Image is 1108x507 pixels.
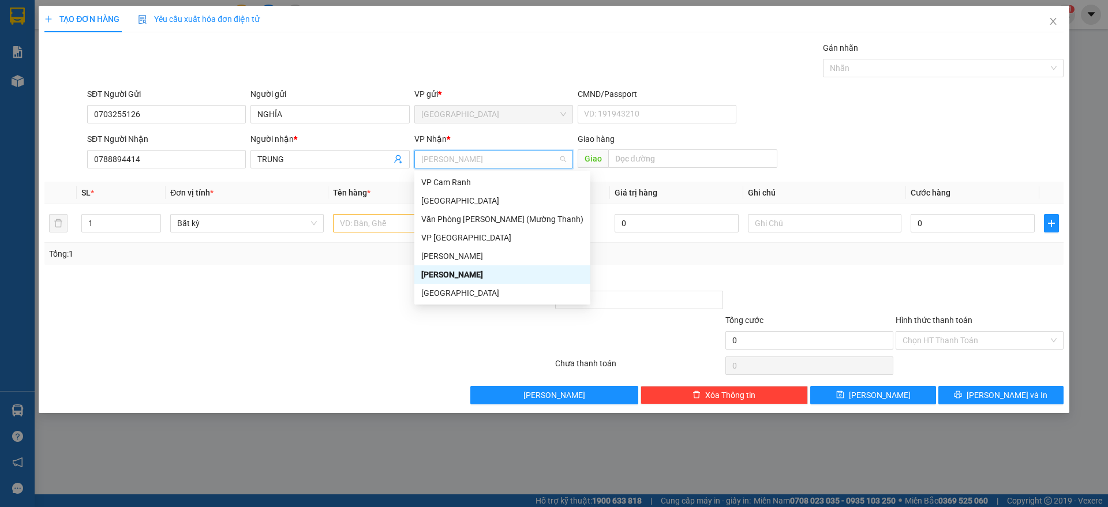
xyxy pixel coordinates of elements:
[608,149,777,168] input: Dọc đường
[414,284,590,302] div: Nha Trang
[836,390,844,400] span: save
[414,247,590,265] div: Lê Hồng Phong
[138,15,147,24] img: icon
[470,386,638,404] button: [PERSON_NAME]
[615,214,739,232] input: 0
[394,155,403,164] span: user-add
[748,214,901,232] input: Ghi Chú
[87,133,246,145] div: SĐT Người Nhận
[414,134,447,144] span: VP Nhận
[954,390,962,400] span: printer
[896,316,972,325] label: Hình thức thanh toán
[938,386,1064,404] button: printer[PERSON_NAME] và In
[578,149,608,168] span: Giao
[421,268,583,281] div: [PERSON_NAME]
[97,44,159,53] b: [DOMAIN_NAME]
[414,265,590,284] div: Phạm Ngũ Lão
[14,14,72,72] img: logo.jpg
[823,43,858,52] label: Gán nhãn
[421,213,583,226] div: Văn Phòng [PERSON_NAME] (Mường Thanh)
[523,389,585,401] span: [PERSON_NAME]
[97,55,159,69] li: (c) 2017
[49,214,68,232] button: delete
[421,250,583,262] div: [PERSON_NAME]
[641,386,808,404] button: deleteXóa Thông tin
[414,228,590,247] div: VP Ninh Hòa
[615,188,657,197] span: Giá trị hàng
[578,134,615,144] span: Giao hàng
[578,88,736,100] div: CMND/Passport
[421,176,583,189] div: VP Cam Ranh
[554,357,724,377] div: Chưa thanh toán
[14,74,65,129] b: [PERSON_NAME]
[810,386,935,404] button: save[PERSON_NAME]
[74,17,111,91] b: BIÊN NHẬN GỬI HÀNG
[87,88,246,100] div: SĐT Người Gửi
[421,231,583,244] div: VP [GEOGRAPHIC_DATA]
[849,389,911,401] span: [PERSON_NAME]
[81,188,91,197] span: SL
[421,287,583,299] div: [GEOGRAPHIC_DATA]
[138,14,260,24] span: Yêu cầu xuất hóa đơn điện tử
[705,389,755,401] span: Xóa Thông tin
[44,15,53,23] span: plus
[421,194,583,207] div: [GEOGRAPHIC_DATA]
[250,133,409,145] div: Người nhận
[1045,219,1058,228] span: plus
[414,173,590,191] div: VP Cam Ranh
[911,188,950,197] span: Cước hàng
[250,88,409,100] div: Người gửi
[1049,17,1058,26] span: close
[725,316,763,325] span: Tổng cước
[967,389,1047,401] span: [PERSON_NAME] và In
[1037,6,1069,38] button: Close
[333,188,370,197] span: Tên hàng
[44,14,119,24] span: TẠO ĐƠN HÀNG
[421,106,566,123] span: Nha Trang
[1044,214,1059,232] button: plus
[49,247,428,260] div: Tổng: 1
[125,14,153,42] img: logo.jpg
[177,215,317,232] span: Bất kỳ
[421,151,566,168] span: Phạm Ngũ Lão
[692,390,701,400] span: delete
[743,182,906,204] th: Ghi chú
[333,214,486,232] input: VD: Bàn, Ghế
[414,88,573,100] div: VP gửi
[414,191,590,210] div: Đà Lạt
[170,188,214,197] span: Đơn vị tính
[414,210,590,228] div: Văn Phòng Trần Phú (Mường Thanh)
